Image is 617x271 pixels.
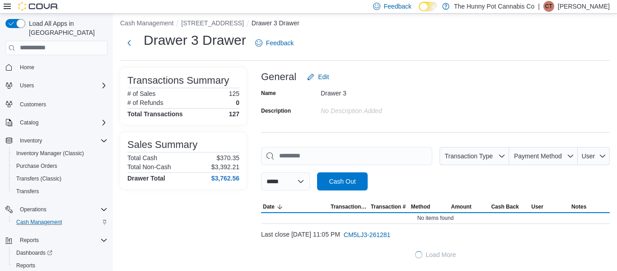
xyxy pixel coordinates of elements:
[263,203,275,210] span: Date
[439,147,509,165] button: Transaction Type
[261,107,291,114] label: Description
[2,97,111,110] button: Customers
[181,19,243,27] button: [STREET_ADDRESS]
[20,137,42,144] span: Inventory
[127,75,229,86] h3: Transactions Summary
[531,203,543,210] span: User
[9,147,111,160] button: Inventory Manager (Classic)
[20,119,38,126] span: Catalog
[13,247,108,258] span: Dashboards
[426,250,456,259] span: Load More
[543,1,554,12] div: Crystal Toth-Derry
[451,203,472,210] span: Amount
[538,1,540,12] p: |
[9,185,111,198] button: Transfers
[331,203,367,210] span: Transaction Type
[454,1,534,12] p: The Hunny Pot Cannabis Co
[321,86,442,97] div: Drawer 3
[16,262,35,269] span: Reports
[9,216,111,228] button: Cash Management
[13,260,39,271] a: Reports
[20,101,46,108] span: Customers
[13,161,61,171] a: Purchase Orders
[16,162,57,170] span: Purchase Orders
[558,1,610,12] p: [PERSON_NAME]
[449,201,490,212] button: Amount
[13,173,108,184] span: Transfers (Classic)
[16,219,62,226] span: Cash Management
[570,201,610,212] button: Notes
[371,203,406,210] span: Transaction #
[16,249,52,257] span: Dashboards
[236,99,239,106] p: 0
[491,203,519,210] span: Cash Back
[2,79,111,92] button: Users
[317,172,368,190] button: Cash Out
[9,160,111,172] button: Purchase Orders
[261,147,432,165] input: This is a search bar. As you type, the results lower in the page will automatically filter.
[13,148,88,159] a: Inventory Manager (Classic)
[211,163,239,171] p: $3,392.21
[261,201,329,212] button: Date
[16,98,108,109] span: Customers
[16,204,50,215] button: Operations
[16,135,108,146] span: Inventory
[211,175,239,182] h4: $3,762.56
[16,175,61,182] span: Transfers (Classic)
[216,154,239,162] p: $370.35
[20,206,47,213] span: Operations
[120,19,173,27] button: Cash Management
[16,135,46,146] button: Inventory
[252,19,299,27] button: Drawer 3 Drawer
[444,152,493,160] span: Transaction Type
[127,175,165,182] h4: Drawer Total
[127,99,163,106] h6: # of Refunds
[2,234,111,247] button: Reports
[13,186,42,197] a: Transfers
[16,150,84,157] span: Inventory Manager (Classic)
[304,68,332,86] button: Edit
[13,148,108,159] span: Inventory Manager (Classic)
[261,226,610,244] div: Last close [DATE] 11:05 PM
[261,71,296,82] h3: General
[13,217,65,228] a: Cash Management
[144,31,246,49] h1: Drawer 3 Drawer
[18,2,59,11] img: Cova
[16,235,108,246] span: Reports
[120,34,138,52] button: Next
[417,214,454,222] span: No items found
[229,90,239,97] p: 125
[16,117,42,128] button: Catalog
[13,186,108,197] span: Transfers
[127,139,197,150] h3: Sales Summary
[2,61,111,74] button: Home
[127,163,171,171] h6: Total Non-Cash
[16,99,50,110] a: Customers
[261,246,610,264] button: LoadingLoad More
[16,235,42,246] button: Reports
[20,64,34,71] span: Home
[2,203,111,216] button: Operations
[2,134,111,147] button: Inventory
[13,161,108,171] span: Purchase Orders
[582,152,595,160] span: User
[369,201,409,212] button: Transaction #
[489,201,529,212] button: Cash Back
[20,237,39,244] span: Reports
[329,201,369,212] button: Transaction Type
[529,201,570,212] button: User
[2,116,111,129] button: Catalog
[127,110,183,118] h4: Total Transactions
[13,247,56,258] a: Dashboards
[16,80,108,91] span: Users
[266,38,294,48] span: Feedback
[411,203,430,210] span: Method
[25,19,108,37] span: Load All Apps in [GEOGRAPHIC_DATA]
[318,72,329,81] span: Edit
[16,188,39,195] span: Transfers
[384,2,411,11] span: Feedback
[127,154,157,162] h6: Total Cash
[9,247,111,259] a: Dashboards
[13,217,108,228] span: Cash Management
